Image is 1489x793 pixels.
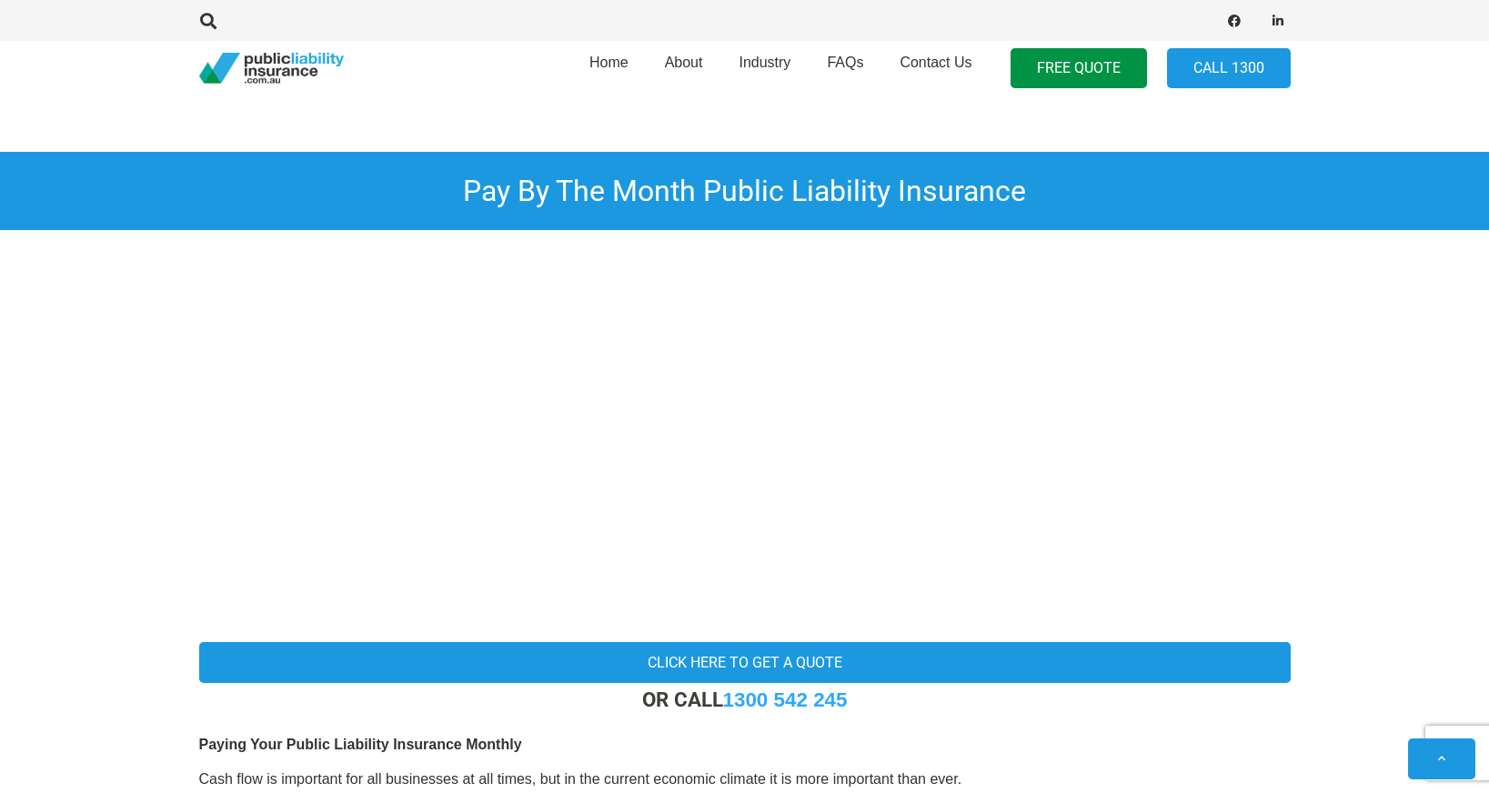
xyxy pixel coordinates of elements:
[199,769,1291,789] p: Cash flow is important for all businesses at all times, but in the current economic climate it is...
[665,55,703,70] span: About
[571,35,647,101] a: Home
[199,737,522,752] b: Paying Your Public Liability Insurance Monthly
[642,688,848,711] strong: OR CALL
[1265,8,1291,34] a: LinkedIn
[739,55,790,70] span: Industry
[1167,48,1291,89] a: Call 1300
[199,642,1291,683] a: Click here to get a quote
[1011,48,1147,89] a: FREE QUOTE
[199,53,344,85] a: pli_logotransparent
[1222,8,1247,34] a: Facebook
[809,35,881,101] a: FAQs
[723,688,848,711] a: 1300 542 245
[191,13,227,29] a: Search
[589,55,629,70] span: Home
[647,35,721,101] a: About
[827,55,863,70] span: FAQs
[881,35,990,101] a: Contact Us
[720,35,809,101] a: Industry
[900,55,971,70] span: Contact Us
[1408,738,1475,779] a: Back to top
